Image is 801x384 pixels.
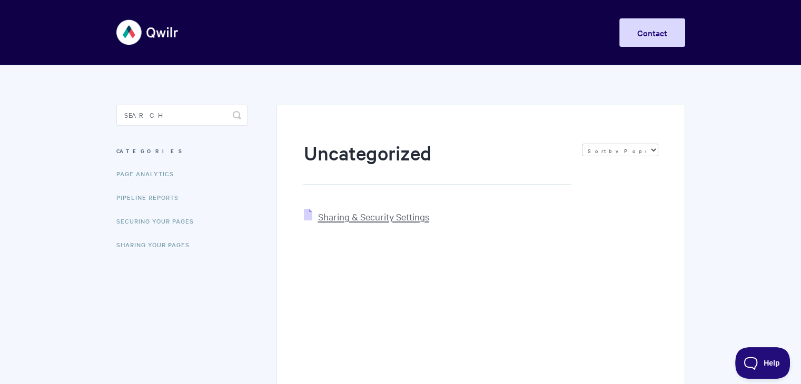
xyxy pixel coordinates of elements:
[303,139,571,185] h1: Uncategorized
[116,13,179,52] img: Qwilr Help Center
[582,144,658,156] select: Page reloads on selection
[116,105,248,126] input: Search
[116,210,202,231] a: Securing Your Pages
[116,163,182,184] a: Page Analytics
[116,187,186,208] a: Pipeline reports
[735,347,790,379] iframe: Toggle Customer Support
[116,234,197,255] a: Sharing Your Pages
[619,18,685,47] a: Contact
[116,142,248,160] h3: Categories
[318,210,429,223] span: Sharing & Security Settings
[304,210,429,223] a: Sharing & Security Settings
